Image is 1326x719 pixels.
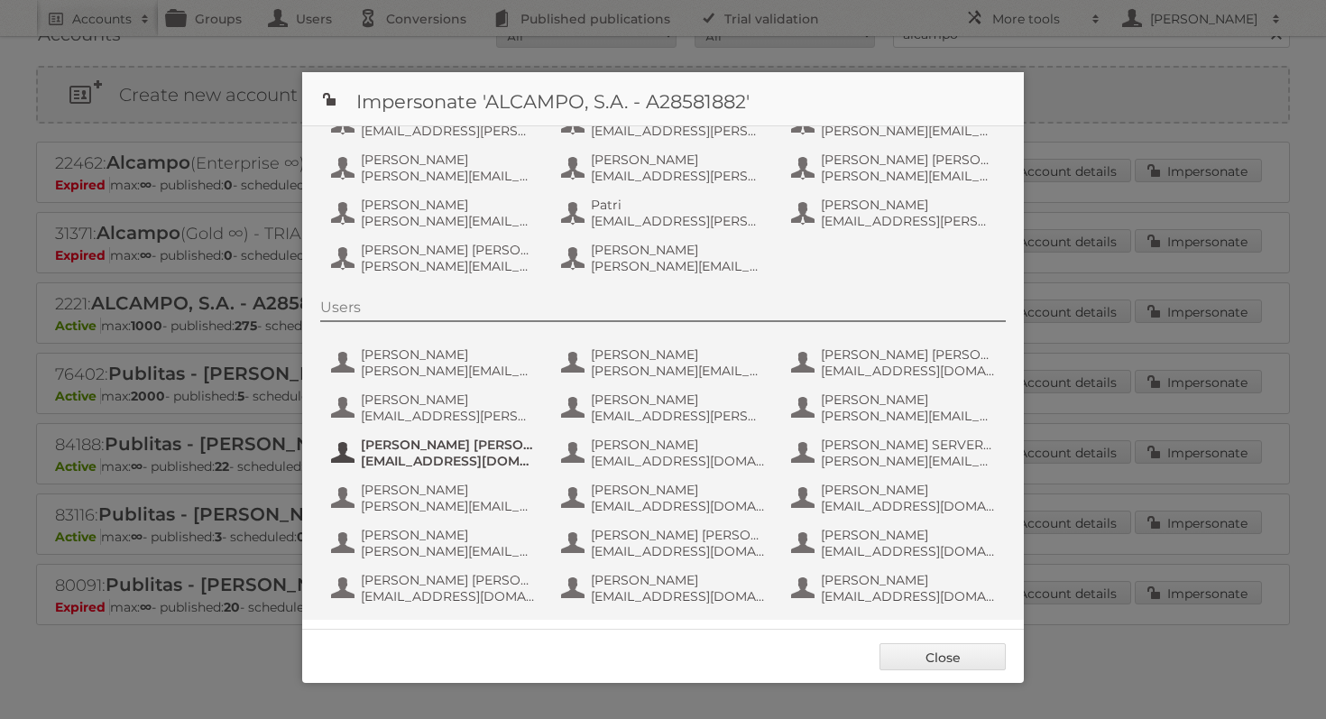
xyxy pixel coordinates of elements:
span: [PERSON_NAME] [591,152,766,168]
span: [PERSON_NAME][EMAIL_ADDRESS][DOMAIN_NAME] [821,408,996,424]
span: [PERSON_NAME] [591,242,766,258]
span: [PERSON_NAME] [361,527,536,543]
span: [EMAIL_ADDRESS][DOMAIN_NAME] [591,543,766,559]
button: [PERSON_NAME] [PERSON_NAME] [PERSON_NAME][EMAIL_ADDRESS][DOMAIN_NAME] [789,150,1001,186]
button: [PERSON_NAME] [PERSON_NAME][EMAIL_ADDRESS][DOMAIN_NAME] [789,390,1001,426]
a: Close [879,643,1006,670]
h1: Impersonate 'ALCAMPO, S.A. - A28581882' [302,72,1024,126]
span: [PERSON_NAME] [PERSON_NAME] [361,242,536,258]
span: [EMAIL_ADDRESS][DOMAIN_NAME] [361,453,536,469]
button: [PERSON_NAME] [EMAIL_ADDRESS][DOMAIN_NAME] [789,525,1001,561]
span: [EMAIL_ADDRESS][DOMAIN_NAME] [591,453,766,469]
span: [PERSON_NAME] [361,346,536,363]
button: [PERSON_NAME] [EMAIL_ADDRESS][PERSON_NAME][DOMAIN_NAME] [329,390,541,426]
button: [PERSON_NAME] [PERSON_NAME] [EMAIL_ADDRESS][DOMAIN_NAME] [789,345,1001,381]
span: [PERSON_NAME] [821,527,996,543]
span: [PERSON_NAME][EMAIL_ADDRESS][DOMAIN_NAME] [361,168,536,184]
span: [PERSON_NAME] [591,482,766,498]
span: [PERSON_NAME][EMAIL_ADDRESS][DOMAIN_NAME] [821,168,996,184]
span: [EMAIL_ADDRESS][DOMAIN_NAME] [821,543,996,559]
button: [PERSON_NAME] [PERSON_NAME][EMAIL_ADDRESS][DOMAIN_NAME] [329,195,541,231]
span: Patri [591,197,766,213]
span: [PERSON_NAME][EMAIL_ADDRESS][DOMAIN_NAME] [821,453,996,469]
span: [PERSON_NAME][EMAIL_ADDRESS][DOMAIN_NAME] [361,213,536,229]
button: [PERSON_NAME] [PERSON_NAME][EMAIL_ADDRESS][DOMAIN_NAME] [559,345,771,381]
span: [PERSON_NAME] [591,392,766,408]
button: [PERSON_NAME] [EMAIL_ADDRESS][DOMAIN_NAME] [559,480,771,516]
span: [PERSON_NAME] [821,572,996,588]
span: [PERSON_NAME][EMAIL_ADDRESS][DOMAIN_NAME] [361,258,536,274]
span: [EMAIL_ADDRESS][PERSON_NAME][DOMAIN_NAME] [591,168,766,184]
span: [PERSON_NAME] [361,197,536,213]
span: [EMAIL_ADDRESS][DOMAIN_NAME] [591,588,766,604]
button: [PERSON_NAME] [EMAIL_ADDRESS][DOMAIN_NAME] [789,480,1001,516]
span: [EMAIL_ADDRESS][PERSON_NAME][DOMAIN_NAME] [591,408,766,424]
span: [PERSON_NAME] [821,482,996,498]
button: [PERSON_NAME] [PERSON_NAME][EMAIL_ADDRESS][DOMAIN_NAME] [329,345,541,381]
button: [PERSON_NAME] SERVERSTARTUP [PERSON_NAME][EMAIL_ADDRESS][DOMAIN_NAME] [789,435,1001,471]
span: [PERSON_NAME] [821,392,996,408]
span: [PERSON_NAME][EMAIL_ADDRESS][DOMAIN_NAME] [591,258,766,274]
button: [PERSON_NAME] [EMAIL_ADDRESS][DOMAIN_NAME] [789,570,1001,606]
span: [EMAIL_ADDRESS][DOMAIN_NAME] [821,363,996,379]
span: [EMAIL_ADDRESS][PERSON_NAME][DOMAIN_NAME] [821,213,996,229]
button: [PERSON_NAME] [PERSON_NAME] [EMAIL_ADDRESS][DOMAIN_NAME] [559,525,771,561]
div: Users [320,299,1006,322]
button: [PERSON_NAME] [PERSON_NAME][EMAIL_ADDRESS][DOMAIN_NAME] [329,150,541,186]
span: [PERSON_NAME] [PERSON_NAME] [821,152,996,168]
span: [EMAIL_ADDRESS][PERSON_NAME][DOMAIN_NAME] [591,123,766,139]
button: [PERSON_NAME] [PERSON_NAME] [EMAIL_ADDRESS][DOMAIN_NAME] [329,435,541,471]
span: [EMAIL_ADDRESS][PERSON_NAME][DOMAIN_NAME] [361,123,536,139]
button: [PERSON_NAME] [EMAIL_ADDRESS][PERSON_NAME][DOMAIN_NAME] [559,390,771,426]
span: [PERSON_NAME] [PERSON_NAME] [821,346,996,363]
button: [PERSON_NAME] [PERSON_NAME][EMAIL_ADDRESS][DOMAIN_NAME] [559,240,771,276]
span: [PERSON_NAME] SERVERSTARTUP [821,437,996,453]
button: [PERSON_NAME] [EMAIL_ADDRESS][DOMAIN_NAME] [559,570,771,606]
span: [PERSON_NAME] [PERSON_NAME] [591,527,766,543]
button: [PERSON_NAME] [PERSON_NAME] [PERSON_NAME][EMAIL_ADDRESS][DOMAIN_NAME] [329,240,541,276]
span: [PERSON_NAME] [361,152,536,168]
button: [PERSON_NAME] [EMAIL_ADDRESS][PERSON_NAME][DOMAIN_NAME] [559,150,771,186]
button: [PERSON_NAME] [EMAIL_ADDRESS][DOMAIN_NAME] [559,435,771,471]
button: [PERSON_NAME] [EMAIL_ADDRESS][PERSON_NAME][DOMAIN_NAME] [789,195,1001,231]
span: [EMAIL_ADDRESS][DOMAIN_NAME] [591,498,766,514]
span: [PERSON_NAME] [591,346,766,363]
span: [EMAIL_ADDRESS][PERSON_NAME][DOMAIN_NAME] [591,213,766,229]
span: [PERSON_NAME][EMAIL_ADDRESS][DOMAIN_NAME] [591,363,766,379]
button: [PERSON_NAME] [PERSON_NAME] [EMAIL_ADDRESS][DOMAIN_NAME] [329,570,541,606]
button: Patri [EMAIL_ADDRESS][PERSON_NAME][DOMAIN_NAME] [559,195,771,231]
span: [PERSON_NAME][EMAIL_ADDRESS][DOMAIN_NAME] [361,498,536,514]
span: [PERSON_NAME] [PERSON_NAME] [361,437,536,453]
span: [EMAIL_ADDRESS][DOMAIN_NAME] [821,588,996,604]
span: [PERSON_NAME][EMAIL_ADDRESS][DOMAIN_NAME] [361,363,536,379]
button: [PERSON_NAME] [PERSON_NAME][EMAIL_ADDRESS][DOMAIN_NAME] [329,480,541,516]
span: [PERSON_NAME] [361,392,536,408]
span: [EMAIL_ADDRESS][DOMAIN_NAME] [361,588,536,604]
span: [PERSON_NAME] [361,482,536,498]
span: [PERSON_NAME] [PERSON_NAME] [361,572,536,588]
button: [PERSON_NAME] [PERSON_NAME][EMAIL_ADDRESS][PERSON_NAME][DOMAIN_NAME] [329,525,541,561]
span: [PERSON_NAME][EMAIL_ADDRESS][PERSON_NAME][DOMAIN_NAME] [361,543,536,559]
span: [EMAIL_ADDRESS][DOMAIN_NAME] [821,498,996,514]
span: [PERSON_NAME] [821,197,996,213]
span: [PERSON_NAME] [591,572,766,588]
span: [PERSON_NAME][EMAIL_ADDRESS][DOMAIN_NAME] [821,123,996,139]
span: [EMAIL_ADDRESS][PERSON_NAME][DOMAIN_NAME] [361,408,536,424]
span: [PERSON_NAME] [591,437,766,453]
